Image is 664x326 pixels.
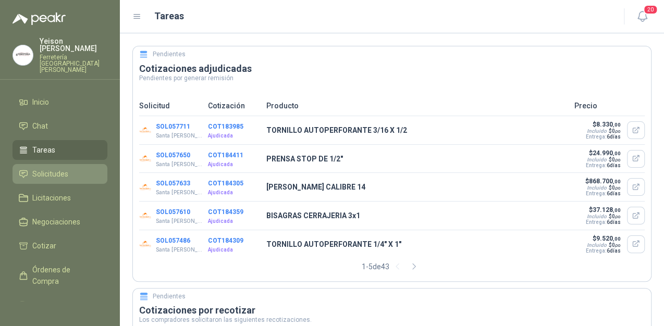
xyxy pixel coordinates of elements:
span: 6 días [607,248,621,254]
p: Ajudicada [208,160,260,169]
span: Inicio [32,96,49,108]
button: 20 [633,7,651,26]
p: Santa [PERSON_NAME] [156,189,203,197]
span: Negociaciones [32,216,80,228]
button: COT184305 [208,180,243,187]
span: 6 días [607,191,621,196]
span: ,00 [613,207,621,213]
img: Company Logo [139,181,152,193]
img: Company Logo [13,45,33,65]
span: $ [609,214,621,219]
p: $ [585,206,621,214]
p: Ajudicada [208,217,260,225]
span: 24.990 [593,149,621,157]
p: Ajudicada [208,189,260,197]
span: Órdenes de Compra [32,264,97,287]
a: Órdenes de Compra [13,260,107,291]
p: BISAGRAS CERRAJERIA 3x1 [266,210,568,221]
h1: Tareas [154,9,184,23]
span: ,00 [613,122,621,128]
button: SOL057650 [156,152,190,159]
button: SOL057633 [156,180,190,187]
span: ,00 [613,179,621,184]
span: $ [609,157,621,162]
span: 0 [612,242,621,248]
span: ,00 [613,151,621,156]
a: Remisiones [13,295,107,315]
span: 0 [612,128,621,134]
span: 868.700 [589,178,621,185]
a: Solicitudes [13,164,107,184]
span: ,00 [615,158,621,162]
span: 6 días [607,162,621,168]
button: COT184309 [208,237,243,244]
span: 6 días [607,219,621,225]
p: Ajudicada [208,132,260,140]
div: 1 - 5 de 43 [362,258,423,275]
a: Tareas [13,140,107,160]
h3: Cotizaciones por recotizar [139,304,645,317]
span: 9.520 [596,235,621,242]
p: Los compradores solicitaron las siguientes recotizaciones. [139,317,645,323]
p: TORNILLO AUTOPERFORANTE 1/4" X 1" [266,239,568,250]
span: 0 [612,157,621,162]
button: COT184411 [208,152,243,159]
span: 0 [612,185,621,191]
a: Negociaciones [13,212,107,232]
p: Santa [PERSON_NAME] [156,132,203,140]
p: Pendientes por generar remisión [139,75,645,81]
button: SOL057711 [156,123,190,130]
p: $ [585,121,621,128]
span: ,00 [615,215,621,219]
button: SOL057486 [156,237,190,244]
p: Cotización [208,100,260,111]
button: COT184359 [208,208,243,216]
p: Entrega: [585,162,621,168]
span: Cotizar [32,240,56,252]
a: Licitaciones [13,188,107,208]
p: Producto [266,100,568,111]
h5: Pendientes [153,292,186,302]
img: Company Logo [139,153,152,165]
img: Company Logo [139,209,152,222]
p: Santa [PERSON_NAME] [156,246,203,254]
p: Yeison [PERSON_NAME] [40,37,107,52]
a: Cotizar [13,236,107,256]
h5: Pendientes [153,49,186,59]
p: Entrega: [585,248,621,254]
p: Santa [PERSON_NAME] [156,160,203,169]
p: Entrega: [585,191,621,196]
p: Solicitud [139,100,202,111]
a: Chat [13,116,107,136]
div: Incluido [587,214,607,219]
span: ,00 [615,186,621,191]
p: TORNILLO AUTOPERFORANTE 3/16 X 1/2 [266,124,568,136]
span: ,00 [615,129,621,134]
p: Entrega: [585,219,621,225]
p: Santa [PERSON_NAME] [156,217,203,225]
p: Precio [574,100,645,111]
img: Company Logo [139,124,152,136]
p: PRENSA STOP DE 1/2" [266,153,568,165]
span: $ [609,242,621,248]
img: Logo peakr [13,12,66,25]
span: Licitaciones [32,192,71,204]
p: [PERSON_NAME] CALIBRE 14 [266,181,568,193]
div: Incluido [587,185,607,191]
span: Solicitudes [32,168,68,180]
span: ,00 [613,236,621,242]
span: Tareas [32,144,55,156]
div: Incluido [587,157,607,162]
button: SOL057610 [156,208,190,216]
span: 20 [643,5,658,15]
p: Ajudicada [208,246,260,254]
p: $ [585,235,621,242]
span: Chat [32,120,48,132]
p: $ [585,149,621,157]
p: $ [585,178,621,185]
span: 8.330 [596,121,621,128]
div: Incluido [587,242,607,248]
p: Ferretería [GEOGRAPHIC_DATA][PERSON_NAME] [40,54,107,73]
div: Incluido [587,128,607,134]
span: Remisiones [32,299,71,311]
